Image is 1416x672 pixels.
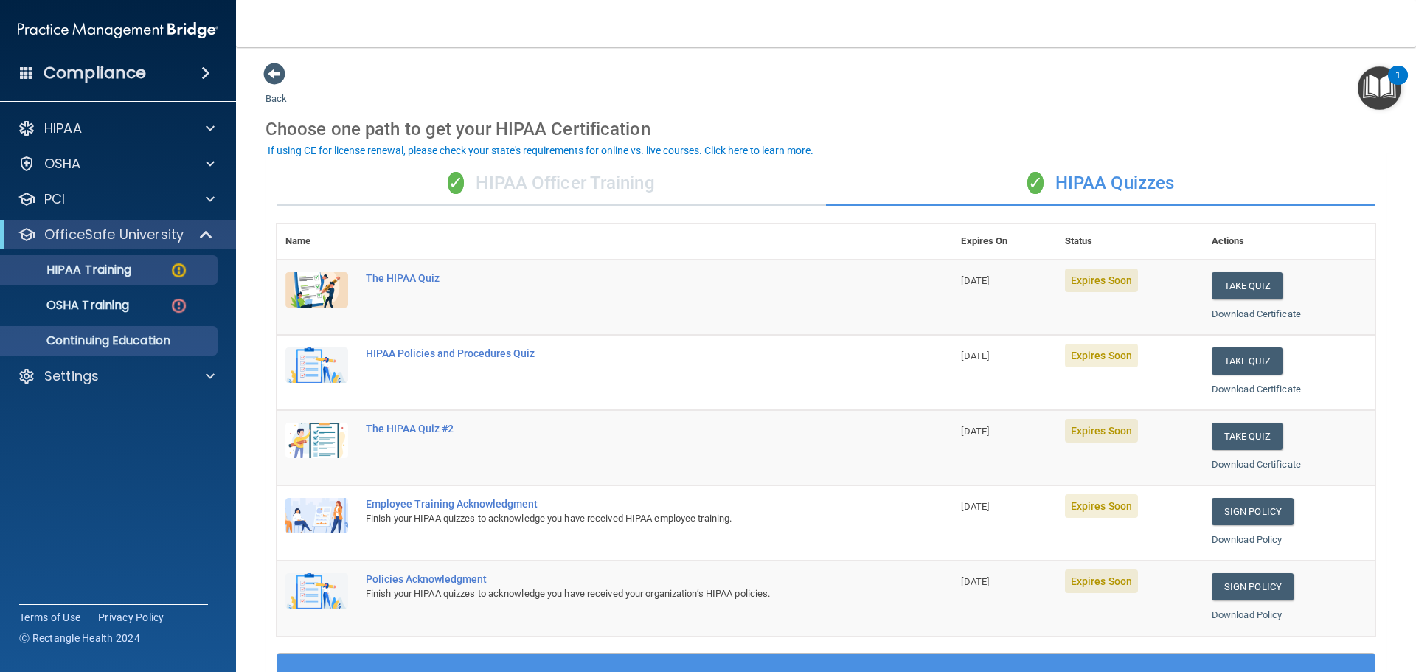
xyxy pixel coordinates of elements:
p: HIPAA Training [10,263,131,277]
button: Take Quiz [1212,423,1283,450]
div: Choose one path to get your HIPAA Certification [265,108,1386,150]
th: Actions [1203,224,1375,260]
div: HIPAA Officer Training [277,162,826,206]
p: Continuing Education [10,333,211,348]
img: danger-circle.6113f641.png [170,297,188,315]
a: OfficeSafe University [18,226,214,243]
button: Open Resource Center, 1 new notification [1358,66,1401,110]
img: warning-circle.0cc9ac19.png [170,261,188,280]
div: Finish your HIPAA quizzes to acknowledge you have received your organization’s HIPAA policies. [366,585,878,603]
button: Take Quiz [1212,347,1283,375]
a: Terms of Use [19,610,80,625]
th: Status [1056,224,1203,260]
a: Download Certificate [1212,459,1301,470]
p: OSHA Training [10,298,129,313]
span: [DATE] [961,275,989,286]
p: OfficeSafe University [44,226,184,243]
a: Settings [18,367,215,385]
a: OSHA [18,155,215,173]
span: Expires Soon [1065,269,1138,292]
span: Expires Soon [1065,344,1138,367]
iframe: Drift Widget Chat Controller [1161,567,1398,626]
span: ✓ [448,172,464,194]
div: 1 [1395,75,1401,94]
div: The HIPAA Quiz [366,272,878,284]
p: Settings [44,367,99,385]
th: Name [277,224,357,260]
a: Download Policy [1212,534,1283,545]
h4: Compliance [44,63,146,83]
p: PCI [44,190,65,208]
span: [DATE] [961,426,989,437]
div: Finish your HIPAA quizzes to acknowledge you have received HIPAA employee training. [366,510,878,527]
div: HIPAA Policies and Procedures Quiz [366,347,878,359]
p: OSHA [44,155,81,173]
span: ✓ [1027,172,1044,194]
div: The HIPAA Quiz #2 [366,423,878,434]
div: If using CE for license renewal, please check your state's requirements for online vs. live cours... [268,145,813,156]
img: PMB logo [18,15,218,45]
span: Expires Soon [1065,494,1138,518]
span: [DATE] [961,350,989,361]
span: Expires Soon [1065,419,1138,443]
span: [DATE] [961,576,989,587]
a: Download Certificate [1212,308,1301,319]
div: Employee Training Acknowledgment [366,498,878,510]
a: Back [265,75,287,104]
a: Sign Policy [1212,498,1294,525]
a: Download Certificate [1212,384,1301,395]
div: HIPAA Quizzes [826,162,1375,206]
div: Policies Acknowledgment [366,573,878,585]
button: If using CE for license renewal, please check your state's requirements for online vs. live cours... [265,143,816,158]
th: Expires On [952,224,1055,260]
button: Take Quiz [1212,272,1283,299]
p: HIPAA [44,119,82,137]
a: HIPAA [18,119,215,137]
span: [DATE] [961,501,989,512]
a: Privacy Policy [98,610,164,625]
a: PCI [18,190,215,208]
span: Ⓒ Rectangle Health 2024 [19,631,140,645]
span: Expires Soon [1065,569,1138,593]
